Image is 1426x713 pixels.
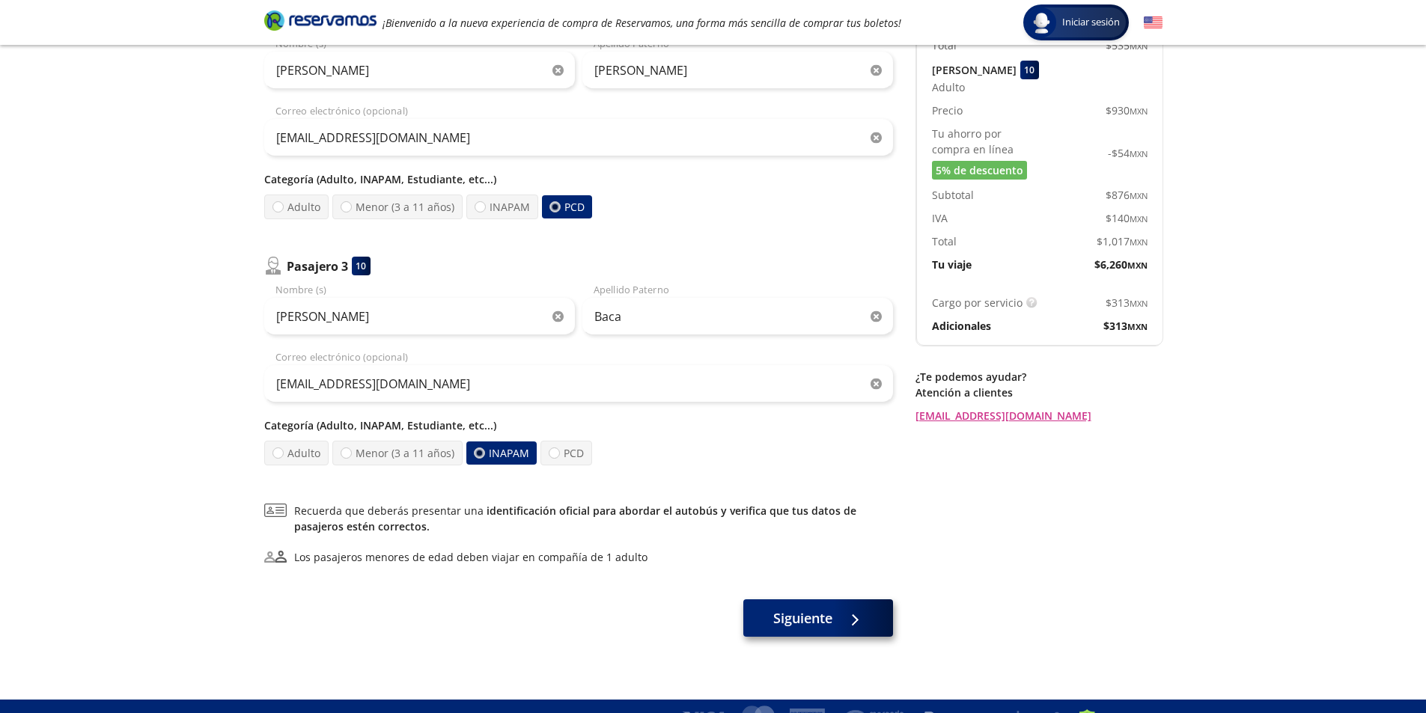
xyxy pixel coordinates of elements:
[932,187,974,203] p: Subtotal
[294,504,856,533] a: identificación oficial para abordar el autobús y verifica que tus datos de pasajeros estén correc...
[915,385,1163,400] p: Atención a clientes
[332,441,463,465] label: Menor (3 a 11 años)
[932,62,1017,78] p: [PERSON_NAME]
[1127,260,1148,271] small: MXN
[1106,295,1148,310] span: $ 313
[932,295,1023,310] p: Cargo por servicio
[743,599,893,637] button: Siguiente
[915,369,1163,385] p: ¿Te podemos ayudar?
[1130,148,1148,159] small: MXN
[932,79,965,95] span: Adulto
[294,503,893,534] span: Recuerda que deberás presentar una
[932,233,957,249] p: Total
[294,549,648,565] div: Los pasajeros menores de edad deben viajar en compañía de 1 adulto
[582,52,893,89] input: Apellido Paterno
[1103,318,1148,334] span: $ 313
[541,195,591,218] label: PCD
[932,257,972,272] p: Tu viaje
[264,365,893,403] input: Correo electrónico (opcional)
[332,195,463,219] label: Menor (3 a 11 años)
[1130,105,1148,117] small: MXN
[264,417,893,433] p: Categoría (Adulto, INAPAM, Estudiante, etc...)
[1339,626,1411,698] iframe: Messagebird Livechat Widget
[1020,61,1039,79] div: 10
[1106,102,1148,118] span: $ 930
[932,102,963,118] p: Precio
[1130,236,1148,248] small: MXN
[1130,40,1148,52] small: MXN
[466,195,537,219] label: INAPAM
[264,9,377,31] i: Brand Logo
[915,408,1163,423] a: [EMAIL_ADDRESS][DOMAIN_NAME]
[264,195,329,219] label: Adulto
[264,9,377,36] a: Brand Logo
[932,126,1040,157] p: Tu ahorro por compra en línea
[1130,190,1148,201] small: MXN
[932,37,957,53] p: Total
[264,52,575,89] input: Nombre (s)
[263,441,328,465] label: Adulto
[1108,145,1148,161] span: -$ 54
[1127,321,1148,332] small: MXN
[932,318,991,334] p: Adicionales
[582,298,893,335] input: Apellido Paterno
[264,119,893,156] input: Correo electrónico (opcional)
[1130,213,1148,224] small: MXN
[287,257,348,275] p: Pasajero 3
[466,441,536,465] label: INAPAM
[540,441,592,465] label: PCD
[1106,210,1148,226] span: $ 140
[1106,37,1148,53] span: $ 535
[264,171,893,187] p: Categoría (Adulto, INAPAM, Estudiante, etc...)
[773,608,832,628] span: Siguiente
[264,298,575,335] input: Nombre (s)
[1056,15,1126,30] span: Iniciar sesión
[1097,233,1148,249] span: $ 1,017
[936,162,1023,178] span: 5% de descuento
[1130,298,1148,309] small: MXN
[1094,257,1148,272] span: $ 6,260
[383,16,901,30] em: ¡Bienvenido a la nueva experiencia de compra de Reservamos, una forma más sencilla de comprar tus...
[1144,13,1163,32] button: English
[1106,187,1148,203] span: $ 876
[932,210,948,226] p: IVA
[352,257,371,275] div: 10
